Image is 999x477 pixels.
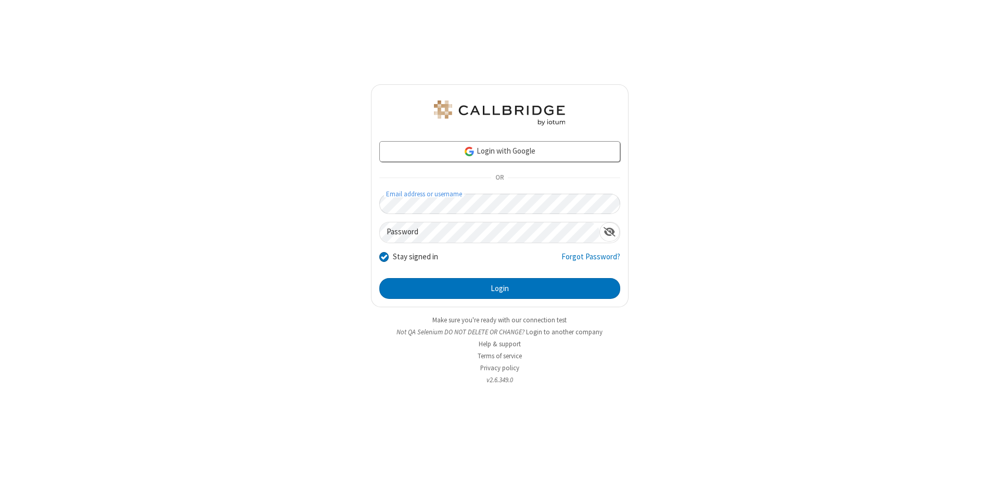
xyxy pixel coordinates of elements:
button: Login [379,278,620,299]
img: QA Selenium DO NOT DELETE OR CHANGE [432,101,567,125]
a: Forgot Password? [561,251,620,271]
a: Terms of service [478,352,522,360]
a: Help & support [479,340,521,348]
li: v2.6.349.0 [371,375,629,385]
label: Stay signed in [393,251,438,263]
a: Privacy policy [480,363,519,372]
span: OR [491,171,508,185]
img: google-icon.png [464,146,475,157]
input: Email address or username [379,194,620,214]
div: Show password [599,222,620,242]
a: Make sure you're ready with our connection test [432,316,567,324]
input: Password [380,222,599,243]
li: Not QA Selenium DO NOT DELETE OR CHANGE? [371,327,629,337]
a: Login with Google [379,141,620,162]
iframe: Chat [973,450,991,470]
button: Login to another company [526,327,603,337]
